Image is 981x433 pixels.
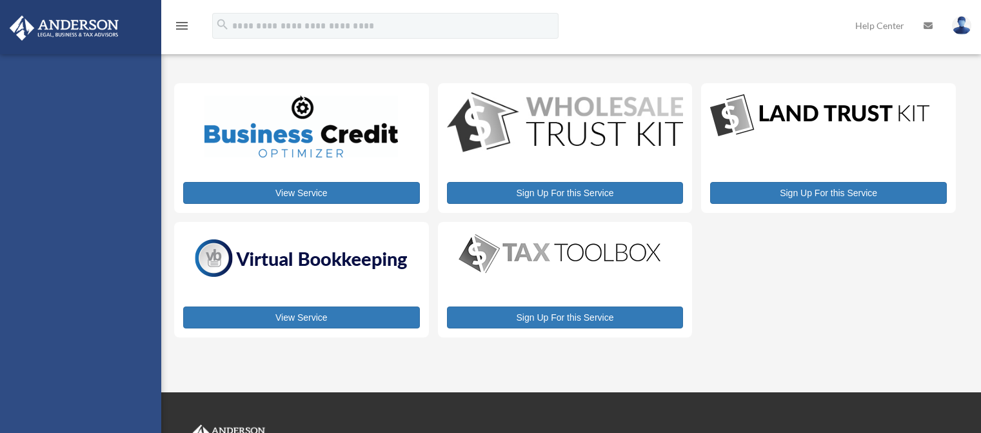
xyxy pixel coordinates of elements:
[447,231,673,276] img: taxtoolbox_new-1.webp
[174,18,190,34] i: menu
[447,307,684,328] a: Sign Up For this Service
[447,182,684,204] a: Sign Up For this Service
[6,15,123,41] img: Anderson Advisors Platinum Portal
[174,23,190,34] a: menu
[710,182,947,204] a: Sign Up For this Service
[183,307,420,328] a: View Service
[952,16,971,35] img: User Pic
[710,92,929,139] img: LandTrust_lgo-1.jpg
[215,17,230,32] i: search
[183,182,420,204] a: View Service
[447,92,684,155] img: WS-Trust-Kit-lgo-1.jpg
